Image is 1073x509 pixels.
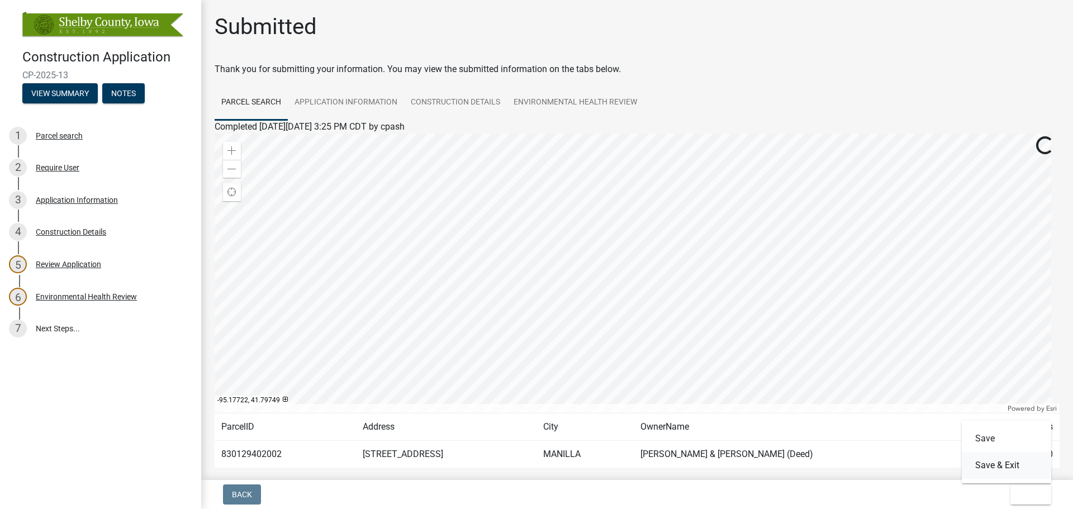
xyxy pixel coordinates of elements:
wm-modal-confirm: Notes [102,89,145,98]
td: ParcelID [215,413,356,441]
td: Address [356,413,536,441]
img: Shelby County, Iowa [22,12,183,37]
div: 3 [9,191,27,209]
td: Acres [991,413,1060,441]
div: 5 [9,255,27,273]
button: Save & Exit [962,452,1051,479]
a: Parcel search [215,85,288,121]
button: View Summary [22,83,98,103]
div: Review Application [36,260,101,268]
a: Environmental Health Review [507,85,644,121]
span: Back [232,490,252,499]
div: Thank you for submitting your information. You may view the submitted information on the tabs below. [215,63,1060,76]
td: [STREET_ADDRESS] [356,441,536,468]
td: OwnerName [634,413,991,441]
div: Find my location [223,183,241,201]
button: Notes [102,83,145,103]
wm-modal-confirm: Summary [22,89,98,98]
div: 1 [9,127,27,145]
a: Construction Details [404,85,507,121]
div: 4 [9,223,27,241]
button: Save [962,425,1051,452]
div: Zoom out [223,160,241,178]
div: Environmental Health Review [36,293,137,301]
div: Require User [36,164,79,172]
div: Parcel search [36,132,83,140]
div: Exit [962,421,1051,483]
button: Back [223,484,261,505]
div: 6 [9,288,27,306]
div: 7 [9,320,27,337]
a: Application Information [288,85,404,121]
td: 830129402002 [215,441,356,468]
div: 2 [9,159,27,177]
span: Completed [DATE][DATE] 3:25 PM CDT by cpash [215,121,405,132]
button: Exit [1010,484,1051,505]
h1: Submitted [215,13,317,40]
div: Powered by [1005,404,1060,413]
a: Esri [1046,405,1057,412]
div: Construction Details [36,228,106,236]
div: Application Information [36,196,118,204]
div: Zoom in [223,142,241,160]
h4: Construction Application [22,49,192,65]
span: CP-2025-13 [22,70,179,80]
td: MANILLA [536,441,634,468]
span: Exit [1019,490,1036,499]
td: City [536,413,634,441]
td: [PERSON_NAME] & [PERSON_NAME] (Deed) [634,441,991,468]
